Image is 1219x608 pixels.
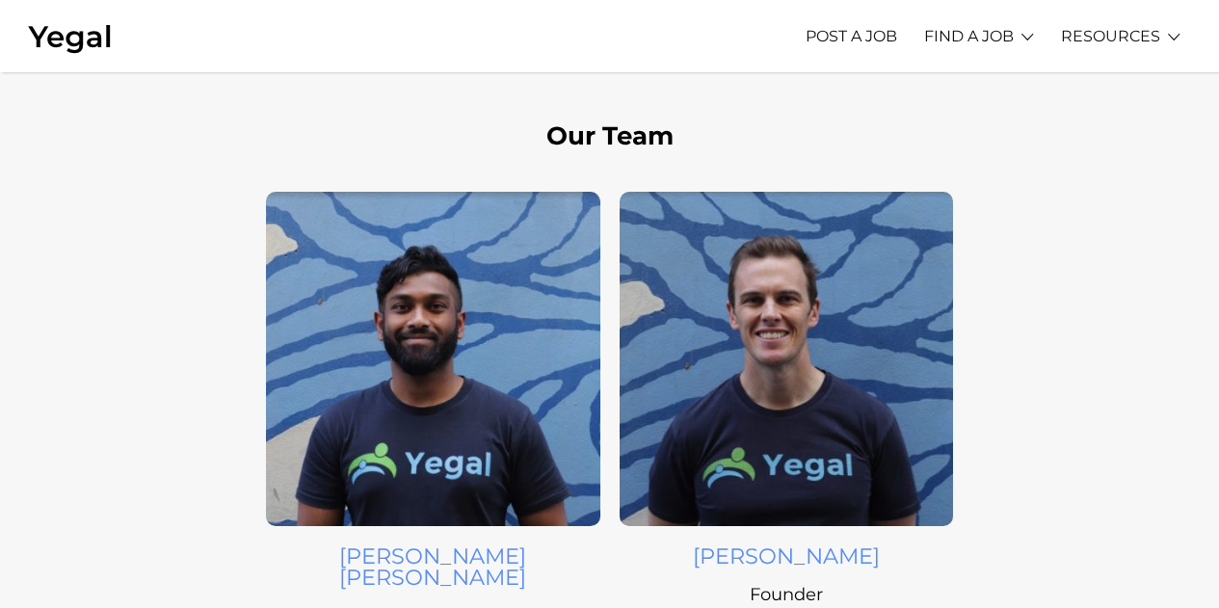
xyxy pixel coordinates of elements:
h2: Our Team [80,123,1140,148]
h4: [PERSON_NAME] [620,545,954,567]
h4: [PERSON_NAME] [PERSON_NAME] [266,545,600,589]
a: POST A JOB [806,10,897,63]
img: Swaroop profile [266,192,600,526]
img: Michael Profile [620,192,954,526]
h5: Founder [620,586,954,603]
a: FIND A JOB [924,10,1014,63]
a: RESOURCES [1061,10,1160,63]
